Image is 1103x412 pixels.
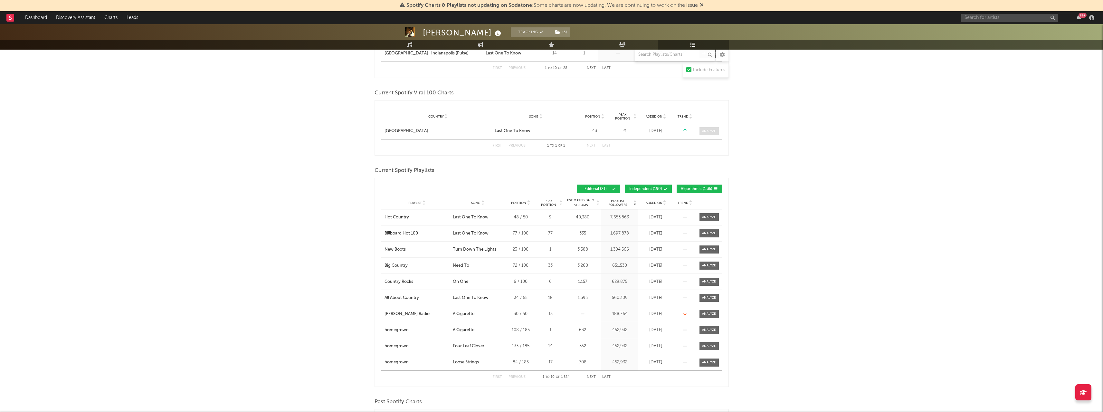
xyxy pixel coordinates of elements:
div: 18 [538,295,563,301]
button: Algorithmic(1.3k) [677,185,722,193]
div: 14 [538,343,563,350]
div: [DATE] [640,279,672,285]
a: [GEOGRAPHIC_DATA] [385,128,491,134]
div: 708 [566,359,600,366]
div: Last One To Know [495,128,530,134]
span: Position [585,115,600,119]
button: Last [602,375,611,379]
div: homegrown [385,359,409,366]
div: 34 / 55 [506,295,535,301]
a: New Boots [385,246,450,253]
span: Current Spotify Playlists [375,167,434,175]
span: Past Spotify Charts [375,398,422,406]
a: Discovery Assistant [52,11,100,24]
span: : Some charts are now updating. We are continuing to work on the issue [406,3,698,8]
a: Last One To Know [495,128,577,134]
input: Search for artists [961,14,1058,22]
div: 99 + [1079,13,1087,18]
div: Include Features [693,66,725,74]
span: to [550,144,554,147]
a: Billboard Hot 100 [385,230,450,237]
span: to [548,67,552,70]
button: Next [587,375,596,379]
div: [DATE] [640,311,672,317]
a: homegrown [385,327,450,333]
div: homegrown [385,327,409,333]
div: 43 [580,128,609,134]
div: 21 [613,128,637,134]
div: 452,932 [603,327,637,333]
button: First [493,66,502,70]
div: 1,304,566 [603,246,637,253]
span: Estimated Daily Streams [566,198,596,208]
a: Leads [122,11,143,24]
span: Added On [646,201,662,205]
div: 632 [566,327,600,333]
div: Four Leaf Clover [453,343,484,350]
div: A Cigarette [453,311,474,317]
a: Big Country [385,263,450,269]
div: [DATE] [640,327,672,333]
span: Added On [646,115,662,119]
a: homegrown [385,359,450,366]
span: of [558,144,562,147]
div: Turn Down The Lights [453,246,496,253]
div: 9 [538,214,563,221]
button: Previous [509,66,526,70]
button: Next [587,144,596,148]
span: Country [428,115,444,119]
div: 14 [540,50,569,57]
button: Last [602,144,611,148]
span: Peak Position [538,199,559,207]
div: 72 / 100 [506,263,535,269]
div: 108 / 185 [506,327,535,333]
div: 3,260 [566,263,600,269]
span: Song [471,201,480,205]
button: First [493,375,502,379]
div: 1 [538,327,563,333]
div: On One [453,279,468,285]
div: 3,588 [566,246,600,253]
div: 6 [538,279,563,285]
div: [GEOGRAPHIC_DATA] [385,128,428,134]
button: Last [602,66,611,70]
div: Last One To Know [453,214,489,221]
span: Algorithmic ( 1.3k ) [681,187,712,191]
div: A Cigarette [453,327,474,333]
div: Need To [453,263,469,269]
a: Country Rocks [385,279,450,285]
a: Indianapolis (Pulse) [431,50,482,57]
a: [GEOGRAPHIC_DATA] [385,50,428,57]
div: 6 / 100 [506,279,535,285]
div: 1,157 [566,279,600,285]
button: Editorial(21) [577,185,620,193]
div: 17 [538,359,563,366]
button: Independent(190) [625,185,672,193]
div: 1 [538,246,563,253]
span: of [556,376,560,378]
div: Loose Strings [453,359,479,366]
div: 1 10 28 [538,64,574,72]
button: Tracking [511,27,551,37]
div: 1 1 1 [538,142,574,150]
a: Charts [100,11,122,24]
div: homegrown [385,343,409,350]
div: Last One To Know [453,295,489,301]
div: Billboard Hot 100 [385,230,418,237]
button: Next [587,66,596,70]
button: (3) [551,27,570,37]
span: to [546,376,549,378]
div: Last One To Know [453,230,489,237]
a: Dashboard [21,11,52,24]
div: 133 / 185 [506,343,535,350]
div: 452,932 [603,359,637,366]
div: Indianapolis (Pulse) [431,50,469,57]
span: Spotify Charts & Playlists not updating on Sodatone [406,3,532,8]
div: 1 10 1,524 [538,373,574,381]
div: 1,395 [566,295,600,301]
a: Last One To Know [486,50,537,57]
span: ( 3 ) [551,27,570,37]
div: 84 / 185 [506,359,535,366]
div: Big Country [385,263,408,269]
span: Playlist [408,201,422,205]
